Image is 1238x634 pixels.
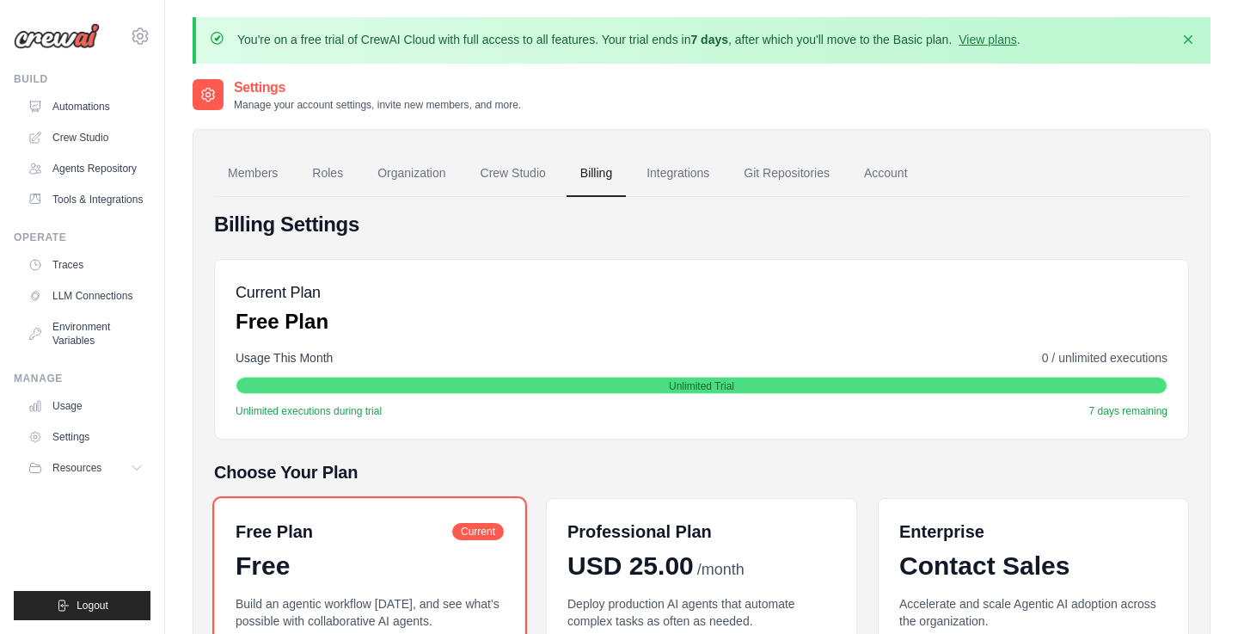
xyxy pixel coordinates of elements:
a: Environment Variables [21,313,150,354]
a: Organization [364,151,459,197]
a: Account [850,151,922,197]
h6: Free Plan [236,520,313,544]
a: Automations [21,93,150,120]
p: Free Plan [236,308,328,335]
a: Crew Studio [21,124,150,151]
button: Logout [14,591,150,620]
a: Usage [21,392,150,420]
a: Roles [298,151,357,197]
a: Tools & Integrations [21,186,150,213]
span: Resources [52,461,101,475]
span: Current [452,523,504,540]
span: /month [697,558,745,582]
p: You're on a free trial of CrewAI Cloud with full access to all features. Your trial ends in , aft... [237,31,1020,48]
p: Manage your account settings, invite new members, and more. [234,98,521,112]
img: Logo [14,23,100,49]
a: Crew Studio [467,151,560,197]
div: Build [14,72,150,86]
a: LLM Connections [21,282,150,310]
p: Deploy production AI agents that automate complex tasks as often as needed. [567,595,836,630]
h4: Billing Settings [214,211,1189,238]
strong: 7 days [690,33,728,46]
div: Contact Sales [899,551,1168,582]
p: Build an agentic workflow [DATE], and see what's possible with collaborative AI agents. [236,595,504,630]
h2: Settings [234,77,521,98]
p: Accelerate and scale Agentic AI adoption across the organization. [899,595,1168,630]
div: Manage [14,372,150,385]
h6: Professional Plan [567,520,712,544]
span: 0 / unlimited executions [1042,349,1168,366]
a: View plans [959,33,1016,46]
span: Logout [77,599,108,612]
span: Usage This Month [236,349,333,366]
span: Unlimited Trial [669,379,734,393]
span: USD 25.00 [567,551,694,582]
span: Unlimited executions during trial [236,404,382,418]
h5: Choose Your Plan [214,460,1189,484]
button: Resources [21,454,150,482]
h5: Current Plan [236,280,328,305]
span: 7 days remaining [1089,404,1168,418]
a: Traces [21,251,150,279]
a: Git Repositories [730,151,843,197]
a: Members [214,151,291,197]
div: Operate [14,231,150,244]
a: Settings [21,423,150,451]
h6: Enterprise [899,520,1168,544]
div: Free [236,551,504,582]
a: Agents Repository [21,155,150,182]
a: Billing [567,151,626,197]
a: Integrations [633,151,723,197]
